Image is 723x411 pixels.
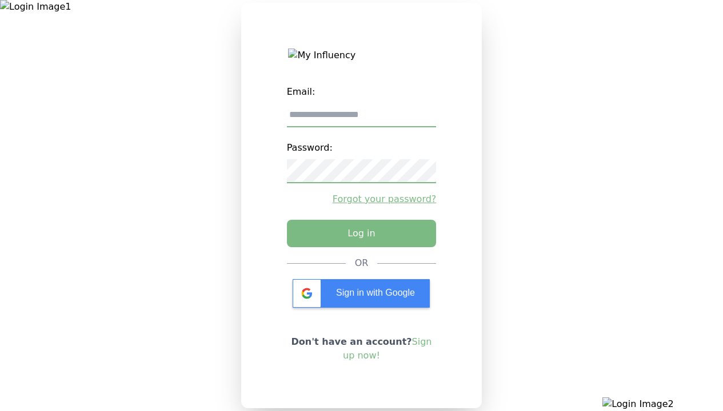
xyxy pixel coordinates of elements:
[602,397,723,411] img: Login Image2
[293,279,430,308] div: Sign in with Google
[288,49,434,62] img: My Influency
[287,136,437,159] label: Password:
[355,256,369,270] div: OR
[287,80,437,103] label: Email:
[287,335,437,362] p: Don't have an account?
[336,288,415,297] span: Sign in with Google
[287,220,437,247] button: Log in
[287,192,437,206] a: Forgot your password?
